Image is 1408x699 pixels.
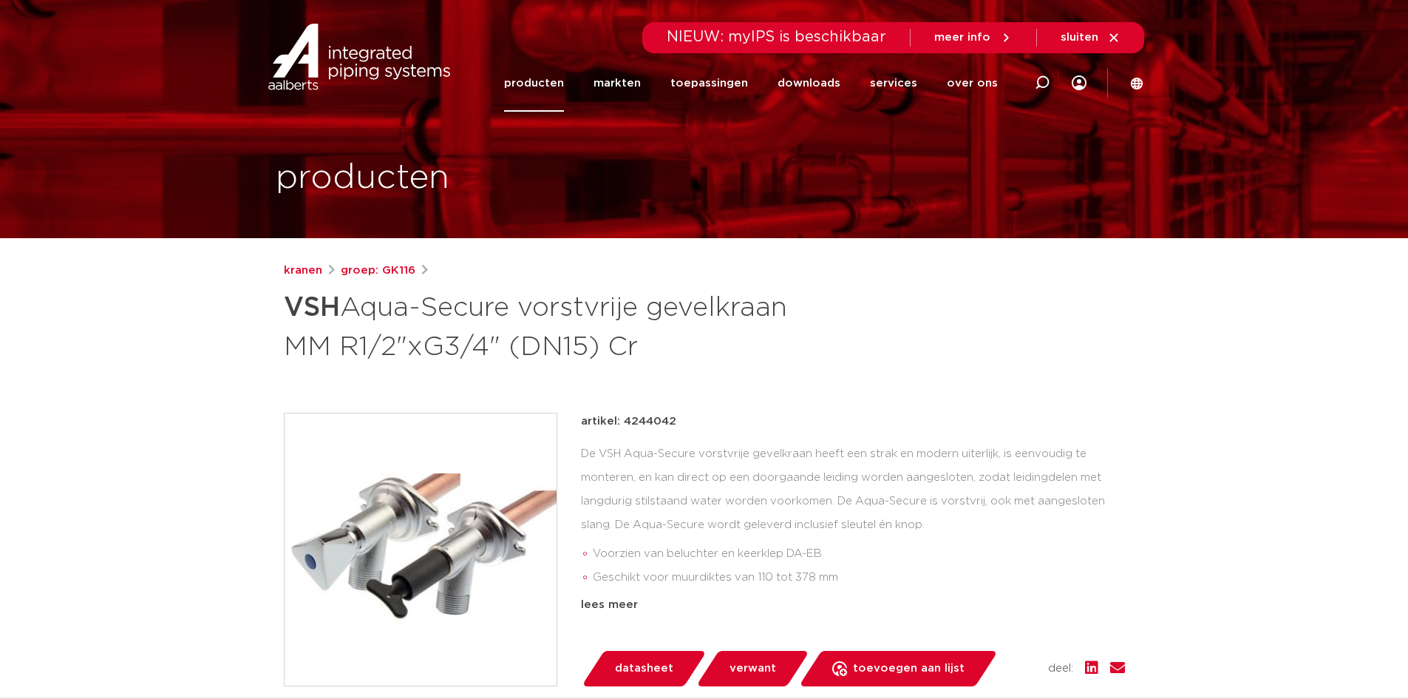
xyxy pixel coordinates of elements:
span: datasheet [615,657,673,681]
a: markten [594,55,641,112]
a: downloads [778,55,840,112]
a: datasheet [581,651,707,686]
li: Voorzien van beluchter en keerklep DA-EB [593,542,1125,566]
h1: Aqua-Secure vorstvrije gevelkraan MM R1/2"xG3/4" (DN15) Cr [284,286,839,365]
strong: VSH [284,294,340,321]
a: meer info [934,31,1013,44]
a: kranen [284,262,322,280]
img: Product Image for VSH Aqua-Secure vorstvrije gevelkraan MM R1/2"xG3/4" (DN15) Cr [285,413,557,686]
a: toepassingen [670,55,748,112]
p: artikel: 4244042 [581,413,676,430]
h1: producten [276,155,449,202]
div: De VSH Aqua-Secure vorstvrije gevelkraan heeft een strak en modern uiterlijk, is eenvoudig te mon... [581,442,1125,590]
a: sluiten [1061,31,1120,44]
a: services [870,55,917,112]
span: sluiten [1061,32,1098,43]
a: producten [504,55,564,112]
span: meer info [934,32,990,43]
div: lees meer [581,596,1125,614]
a: verwant [696,651,809,686]
nav: Menu [504,55,998,112]
a: over ons [947,55,998,112]
span: verwant [729,657,776,681]
span: NIEUW: myIPS is beschikbaar [667,30,886,44]
span: deel: [1048,660,1073,678]
li: Geschikt voor muurdiktes van 110 tot 378 mm [593,566,1125,590]
a: groep: GK116 [341,262,415,280]
span: toevoegen aan lijst [853,657,965,681]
